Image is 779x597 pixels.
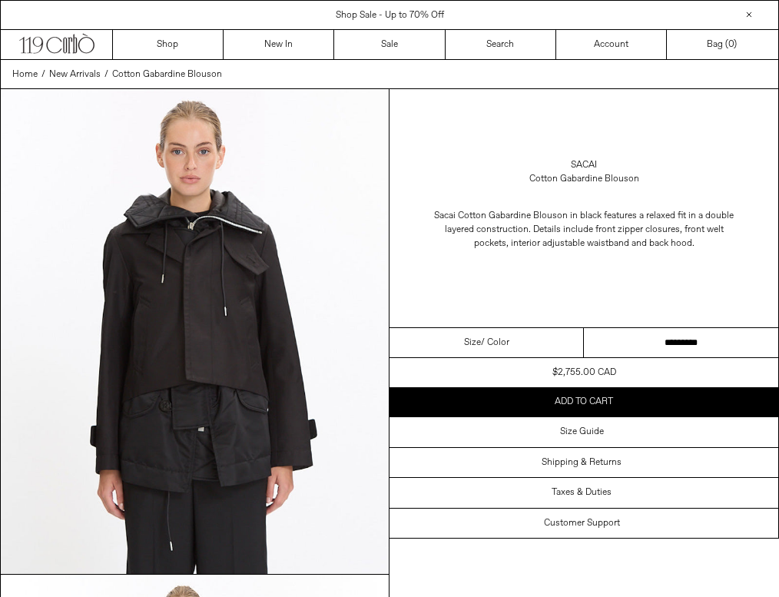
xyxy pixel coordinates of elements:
span: / Color [481,336,509,350]
span: ) [728,38,737,51]
a: Cotton Gabardine Blouson [112,68,222,81]
p: Sacai Cotton Gabardine Blouson in black features a relaxed fit in a double layered construction. ... [430,201,738,258]
a: Shop Sale - Up to 70% Off [336,9,444,22]
img: Corbo-09-09-2516159_5be8e4b9-5804-486d-9538-7425c3b95893_1800x1800.jpg [1,89,389,574]
a: Sale [334,30,445,59]
h3: Customer Support [544,518,620,529]
a: New Arrivals [49,68,101,81]
a: Search [446,30,556,59]
span: / [104,68,108,81]
button: Add to cart [389,387,778,416]
a: Home [12,68,38,81]
span: / [41,68,45,81]
a: Sacai [571,158,597,172]
span: Size [464,336,481,350]
h3: Taxes & Duties [552,487,612,498]
span: 0 [728,38,734,51]
div: $2,755.00 CAD [552,366,616,380]
a: Account [556,30,667,59]
span: Add to cart [555,396,613,408]
a: Bag () [667,30,777,59]
h3: Shipping & Returns [542,457,622,468]
a: Shop [113,30,224,59]
a: New In [224,30,334,59]
h3: Size Guide [560,426,604,437]
div: Cotton Gabardine Blouson [529,172,639,186]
